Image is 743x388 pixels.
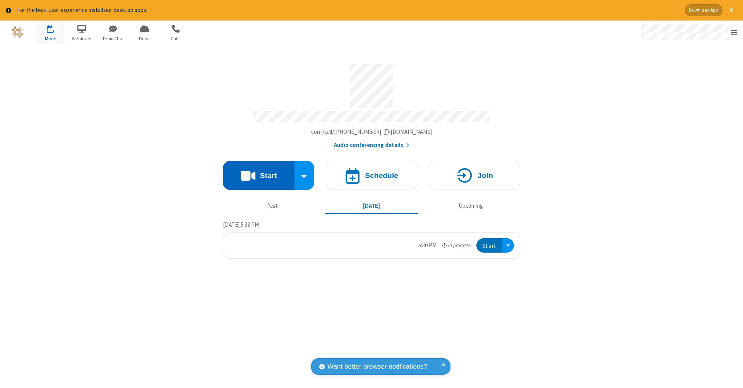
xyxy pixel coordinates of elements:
section: Account details [223,58,520,149]
button: Start [476,238,502,253]
span: [DATE] 5:33 PM [223,221,259,228]
button: Download App [685,4,722,16]
h4: Start [260,172,277,179]
span: Copy my meeting room link [311,128,432,135]
button: Copy my meeting room linkCopy my meeting room link [311,128,432,137]
button: Close alert [725,4,737,16]
button: Audio conferencing details [334,141,409,150]
button: Schedule [326,161,417,190]
h4: Join [478,172,493,179]
div: Open menu [634,21,743,44]
span: Team Chat [99,35,128,42]
div: Start conference options [294,161,315,190]
span: Want better browser notifications? [327,362,427,372]
span: Webinars [67,35,96,42]
span: Meet [36,35,65,42]
span: Calls [161,35,190,42]
button: [DATE] [325,199,418,214]
button: Past [226,199,319,214]
em: in progress [442,242,471,249]
section: Today's Meetings [223,220,520,259]
div: 1 [52,25,57,31]
button: Join [429,161,520,190]
img: QA Selenium DO NOT DELETE OR CHANGE [12,26,23,38]
div: 5:30 PM [418,241,437,250]
button: Start [223,161,294,190]
div: For the best user experience install our desktop apps. [17,6,679,15]
h4: Schedule [365,172,398,179]
button: Upcoming [424,199,517,214]
span: Drive [130,35,159,42]
div: Open menu [502,238,514,253]
button: Logo [3,21,32,44]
